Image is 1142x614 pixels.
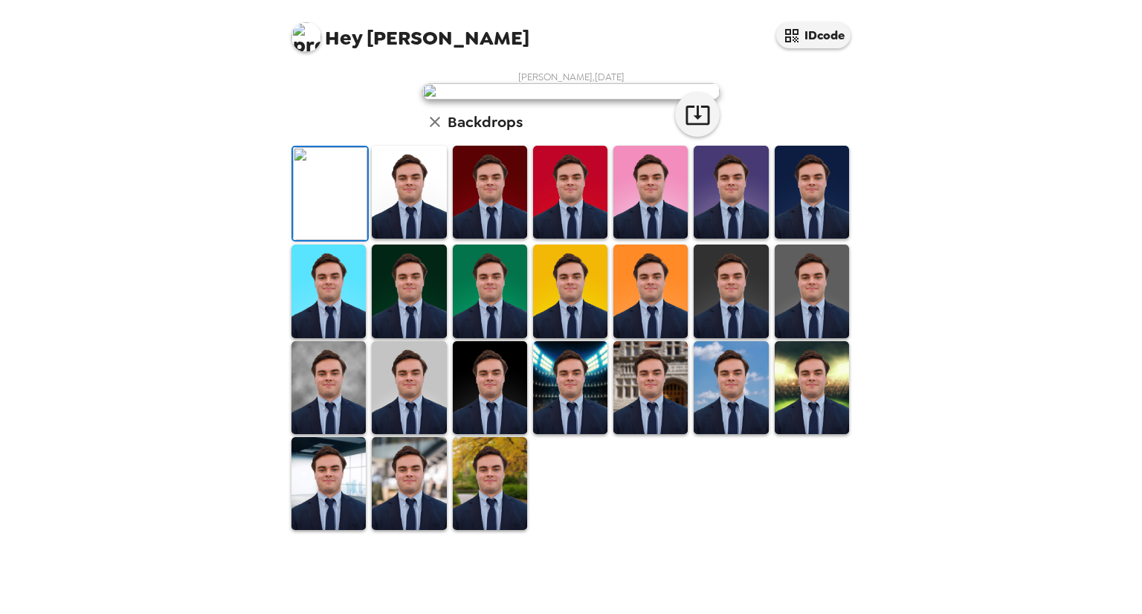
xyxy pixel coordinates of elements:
[293,147,367,240] img: Original
[422,83,720,100] img: user
[518,71,625,83] span: [PERSON_NAME] , [DATE]
[776,22,851,48] button: IDcode
[325,25,362,51] span: Hey
[291,15,529,48] span: [PERSON_NAME]
[291,22,321,52] img: profile pic
[448,110,523,134] h6: Backdrops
